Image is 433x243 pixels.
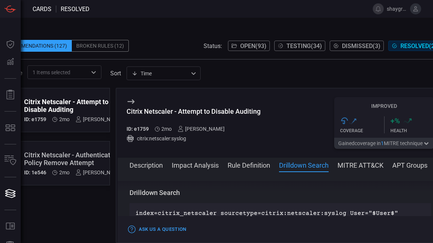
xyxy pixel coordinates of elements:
[1,86,19,104] button: Reports
[127,126,149,132] h5: ID: e1759
[72,40,129,52] div: Broken Rules (12)
[390,116,400,125] h3: + %
[240,42,266,49] span: Open ( 93 )
[24,98,122,113] div: Citrix Netscaler - Attempt to Disable Auditing
[24,170,46,175] h5: ID: 1e546
[392,160,427,169] button: APT Groups
[172,160,219,169] button: Impact Analysis
[24,151,122,167] div: Citrix Netscaler - Authentication Policy Remove Attempt
[135,209,426,218] p: index=citrix_netscaler sourcetype=citrix:netscaler:syslog User="$User$"
[127,224,188,235] button: Ask Us a Question
[1,53,19,71] button: Detections
[110,70,121,77] label: sort
[88,67,99,78] button: Open
[130,160,163,169] button: Description
[228,160,270,169] button: Rule Definition
[340,128,384,133] div: Coverage
[75,116,122,122] div: [PERSON_NAME]
[381,140,384,146] span: 1
[1,119,19,137] button: MITRE - Detection Posture
[127,107,261,115] div: Citrix Netscaler - Attempt to Disable Auditing
[24,116,46,122] h5: ID: e1759
[1,218,19,235] button: Rule Catalog
[33,6,51,13] span: Cards
[1,185,19,202] button: Cards
[1,152,19,170] button: Inventory
[130,188,432,197] h3: Drilldown Search
[161,126,172,132] span: Jul 07, 2025 2:50 PM
[338,160,383,169] button: MITRE ATT&CK
[228,41,270,51] button: Open(93)
[387,6,407,12] span: shaygro1
[75,170,122,175] div: [PERSON_NAME]
[1,35,19,53] button: Dashboard
[178,126,225,132] div: [PERSON_NAME]
[279,160,329,169] button: Drilldown Search
[132,70,189,77] div: Time
[33,69,70,76] span: 1 Items selected
[330,41,384,51] button: Dismissed(3)
[342,42,380,49] span: Dismissed ( 3 )
[59,170,70,175] span: Jul 07, 2025 2:48 PM
[61,6,90,13] span: resolved
[274,41,325,51] button: Testing(34)
[59,116,70,122] span: Jul 07, 2025 2:50 PM
[286,42,322,49] span: Testing ( 34 )
[127,135,261,142] div: citrix:netscaler:syslog
[204,42,222,49] span: Status:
